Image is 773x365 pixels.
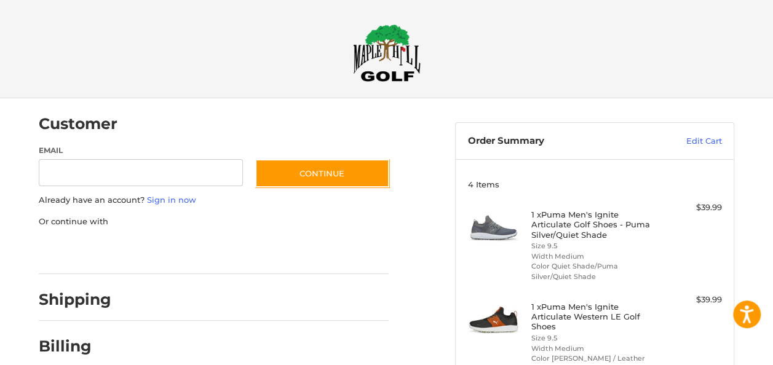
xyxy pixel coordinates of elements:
[658,202,721,214] div: $39.99
[255,159,389,187] button: Continue
[531,302,656,332] h4: 1 x Puma Men's Ignite Articulate Western LE Golf Shoes
[531,343,656,354] li: Width Medium
[353,24,421,82] img: Maple Hill Golf
[641,135,722,147] a: Edit Cart
[39,194,389,206] p: Already have an account?
[468,179,722,189] h3: 4 Items
[39,114,117,133] h2: Customer
[35,240,127,262] iframe: PayPal-paypal
[531,333,656,343] li: Size 9.5
[39,216,389,228] p: Or continue with
[468,135,641,147] h3: Order Summary
[531,210,656,240] h4: 1 x Puma Men's Ignite Articulate Golf Shoes - Puma Silver/Quiet Shade
[139,240,231,262] iframe: PayPal-paylater
[244,240,336,262] iframe: PayPal-venmo
[531,241,656,251] li: Size 9.5
[39,337,111,356] h2: Billing
[531,251,656,262] li: Width Medium
[39,290,111,309] h2: Shipping
[658,294,721,306] div: $39.99
[39,145,243,156] label: Email
[531,261,656,281] li: Color Quiet Shade/Puma Silver/Quiet Shade
[147,195,196,205] a: Sign in now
